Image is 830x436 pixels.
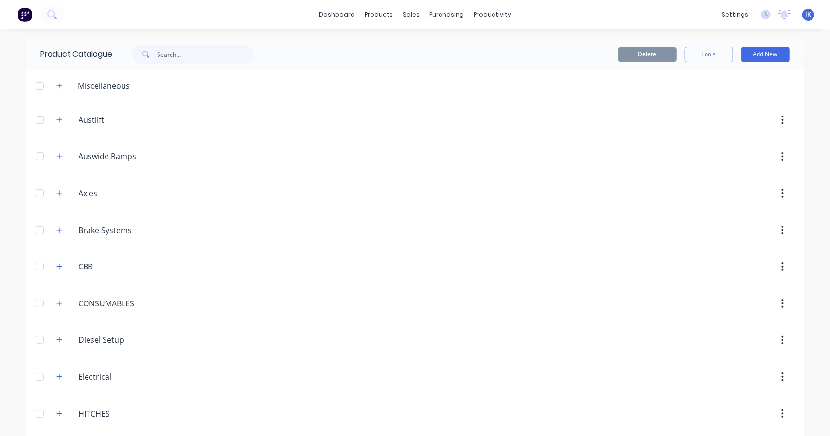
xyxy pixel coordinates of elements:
[158,45,254,64] input: Search...
[79,114,194,126] input: Enter category name
[79,334,194,346] input: Enter category name
[79,187,194,199] input: Enter category name
[360,7,398,22] div: products
[314,7,360,22] a: dashboard
[469,7,516,22] div: productivity
[18,7,32,22] img: Factory
[79,151,194,162] input: Enter category name
[26,39,113,70] div: Product Catalogue
[618,47,677,62] button: Delete
[398,7,424,22] div: sales
[79,298,194,309] input: Enter category name
[717,7,753,22] div: settings
[741,47,790,62] button: Add New
[685,47,733,62] button: Tools
[424,7,469,22] div: purchasing
[79,371,194,383] input: Enter category name
[79,261,194,272] input: Enter category name
[806,10,812,19] span: JK
[79,408,194,419] input: Enter category name
[71,80,138,92] div: Miscellaneous
[79,224,194,236] input: Enter category name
